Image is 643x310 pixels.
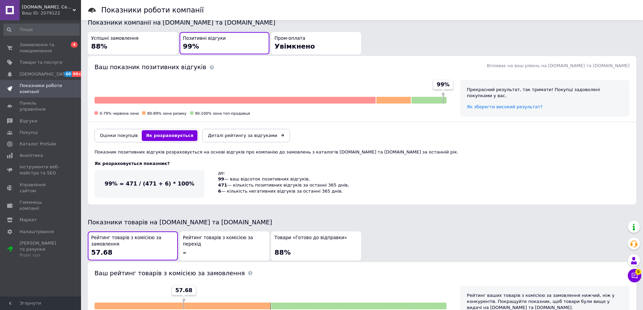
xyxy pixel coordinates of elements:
[635,267,641,273] span: 9
[218,182,227,188] span: 471
[88,219,272,226] span: Показники товарів на [DOMAIN_NAME] та [DOMAIN_NAME]
[3,24,80,36] input: Пошук
[195,111,250,116] span: 90-100% зона топ-продавця
[20,199,62,212] span: Гаманець компанії
[467,104,542,109] a: Як зберегти високий результат?
[183,235,266,247] span: Рейтинг товарів з комісією за перехід
[91,42,107,50] span: 88%
[271,32,361,55] button: Пром-оплатаУвімкнено
[101,6,204,14] h1: Показники роботи компанії
[175,287,192,294] span: 57.68
[218,176,349,182] div: — ваш відсоток позитивних відгуків,
[95,270,245,277] span: Ваш рейтинг товарів з комісією за замовлення
[20,71,70,77] span: [DEMOGRAPHIC_DATA]
[95,149,458,154] span: Показник позитивних відгуків розраховується на основі відгуків про компанію до замовлень з катало...
[71,42,78,48] span: 4
[20,83,62,95] span: Показники роботи компанії
[22,4,73,10] span: vortex.dp.ua. Сервісний центр, ремонт ноутбуків, комп'ютерів, комплектуючих, склад запчастин
[20,100,62,112] span: Панель управління
[274,235,347,241] span: Товари «Готово до відправки»
[105,180,194,187] span: 99% = 471 / (471 + 6) * 100%
[218,182,349,188] div: — кількість позитивних відгуків за останні 365 днів,
[20,182,62,194] span: Управління сайтом
[180,231,270,260] button: Рейтинг товарів з комісією за перехід–
[271,231,361,260] button: Товари «Готово до відправки»88%
[487,63,629,68] span: Впливає на ваш рівень на [DOMAIN_NAME] та [DOMAIN_NAME]
[20,118,37,124] span: Відгуки
[20,217,37,223] span: Маркет
[274,42,315,50] span: Увімкнено
[183,42,199,50] span: 99%
[20,252,62,258] div: Prom топ
[628,269,641,282] button: Чат з покупцем9
[20,164,62,176] span: Інструменти веб-майстра та SEO
[274,248,291,256] span: 88%
[467,87,623,99] div: Прекрасний результат, так тримати! Покупці задоволені покупками у вас.
[218,176,224,181] span: 99
[91,235,175,247] span: Рейтинг товарів з комісією за замовлення
[20,59,62,65] span: Товари та послуги
[96,130,142,141] button: Оцінки покупців
[183,248,186,256] span: –
[88,231,178,260] button: Рейтинг товарів з комісією за замовлення57.68
[218,170,225,175] span: де:
[20,152,43,159] span: Аналітика
[22,10,81,16] div: Ваш ID: 2079122
[72,71,83,77] span: 99+
[100,111,139,116] span: 0-79% червона зона
[20,240,62,259] span: [PERSON_NAME] та рахунки
[437,81,450,88] span: 99%
[91,248,112,256] span: 57.68
[88,19,275,26] span: Показники компанії на [DOMAIN_NAME] та [DOMAIN_NAME]
[218,189,221,194] span: 6
[183,35,226,42] span: Позитивні відгуки
[64,71,72,77] span: 60
[20,130,38,136] span: Покупці
[91,35,138,42] span: Успішні замовлення
[202,129,290,142] a: Деталі рейтингу за відгуками
[88,32,178,55] button: Успішні замовлення88%
[20,141,56,147] span: Каталог ProSale
[142,130,197,141] button: Як розраховується
[20,42,62,54] span: Замовлення та повідомлення
[147,111,186,116] span: 80-89% зона ризику
[180,32,270,55] button: Позитивні відгуки99%
[95,63,206,71] span: Ваш показник позитивних відгуків
[274,35,305,42] span: Пром-оплата
[20,229,54,235] span: Налаштування
[95,161,170,166] span: Як розраховується показник?
[218,188,349,194] div: — кількість негативних відгуків за останні 365 днів.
